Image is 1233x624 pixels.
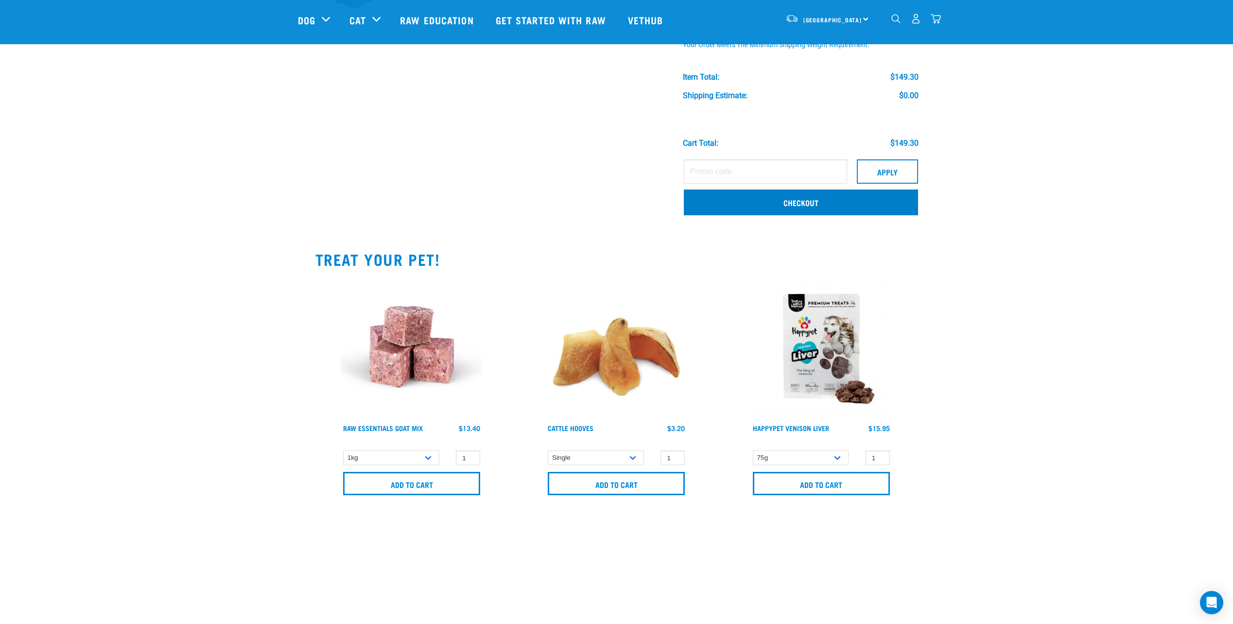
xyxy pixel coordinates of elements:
[343,472,480,495] input: Add to cart
[683,139,718,148] div: Cart total:
[931,14,941,24] img: home-icon@2x.png
[911,14,921,24] img: user.png
[866,451,890,466] input: 1
[683,73,719,82] div: Item Total:
[891,14,901,23] img: home-icon-1@2x.png
[753,426,829,430] a: Happypet Venison Liver
[684,159,847,184] input: Promo code
[298,13,315,27] a: Dog
[857,159,918,184] button: Apply
[785,14,799,23] img: van-moving.png
[660,451,685,466] input: 1
[618,0,676,39] a: Vethub
[803,18,862,21] span: [GEOGRAPHIC_DATA]
[683,91,747,100] div: Shipping Estimate:
[667,424,685,432] div: $3.20
[868,424,890,432] div: $15.95
[1200,591,1223,614] div: Open Intercom Messenger
[315,250,918,268] h2: TREAT YOUR PET!
[459,424,480,432] div: $13.40
[683,41,919,49] div: Your order meets the minimum shipping weight requirement.
[890,139,919,148] div: $149.30
[890,73,919,82] div: $149.30
[349,13,366,27] a: Cat
[545,276,687,417] img: Cattle_Hooves.jpg
[899,91,919,100] div: $0.00
[343,426,423,430] a: Raw Essentials Goat Mix
[548,426,593,430] a: Cattle Hooves
[486,0,618,39] a: Get started with Raw
[750,276,892,417] img: Happypet_Venison-liver_70g.1.jpg
[390,0,486,39] a: Raw Education
[753,472,890,495] input: Add to cart
[684,190,918,215] a: Checkout
[456,451,480,466] input: 1
[341,276,483,417] img: Goat-MIx_38448.jpg
[548,472,685,495] input: Add to cart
